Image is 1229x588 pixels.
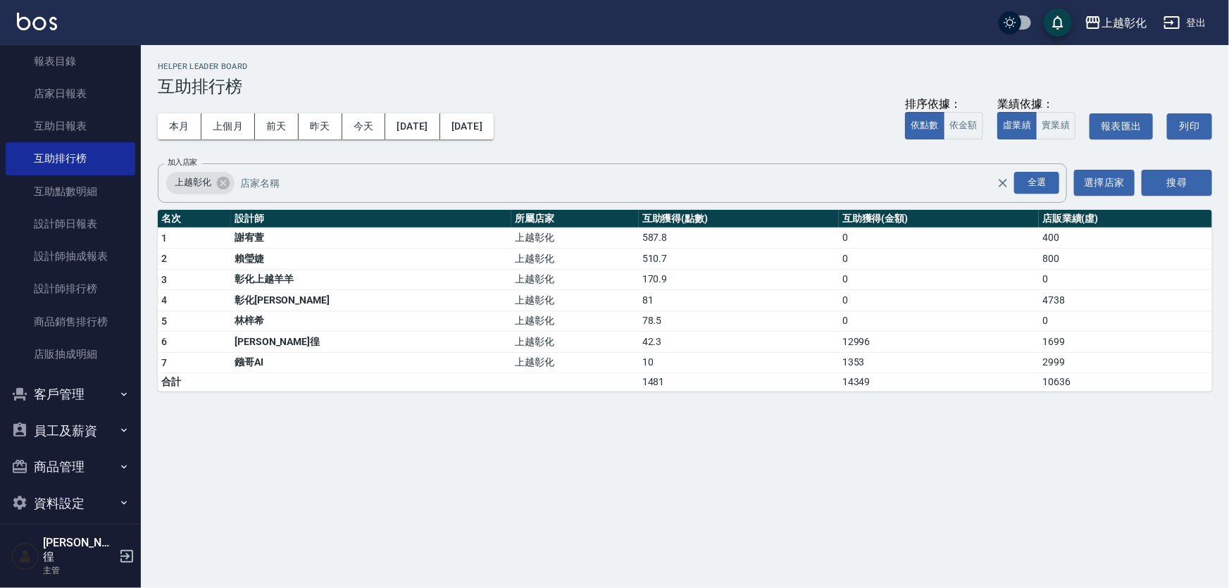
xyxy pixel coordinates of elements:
td: 4738 [1039,290,1212,311]
td: 10636 [1039,373,1212,392]
button: [DATE] [440,113,494,139]
td: 170.9 [639,269,839,290]
img: Person [11,542,39,570]
a: 設計師抽成報表 [6,240,135,273]
a: 設計師排行榜 [6,273,135,305]
td: 上越彰化 [511,290,638,311]
button: 員工及薪資 [6,413,135,449]
td: 上越彰化 [511,249,638,270]
td: 1481 [639,373,839,392]
td: 800 [1039,249,1212,270]
th: 所屬店家 [511,210,638,228]
a: 店家日報表 [6,77,135,110]
div: 業績依據： [997,97,1075,112]
h5: [PERSON_NAME]徨 [43,536,115,564]
span: 2 [161,253,167,264]
th: 互助獲得(金額) [839,210,1039,228]
div: 全選 [1014,172,1059,194]
td: 1353 [839,352,1039,373]
td: 謝宥萱 [231,227,511,249]
th: 互助獲得(點數) [639,210,839,228]
span: 上越彰化 [166,175,220,189]
td: 2999 [1039,352,1212,373]
td: 林梓希 [231,311,511,332]
span: 4 [161,294,167,306]
input: 店家名稱 [237,170,1022,195]
button: Open [1011,169,1062,196]
td: 0 [839,269,1039,290]
button: 搜尋 [1142,170,1212,196]
button: save [1044,8,1072,37]
span: 7 [161,357,167,368]
button: 實業績 [1036,112,1075,139]
td: 14349 [839,373,1039,392]
td: 上越彰化 [511,269,638,290]
td: 42.3 [639,332,839,353]
button: 商品管理 [6,449,135,485]
button: 客戶管理 [6,376,135,413]
td: 彰化[PERSON_NAME] [231,290,511,311]
td: 上越彰化 [511,332,638,353]
a: 設計師日報表 [6,208,135,240]
button: 昨天 [299,113,342,139]
img: Logo [17,13,57,30]
table: a dense table [158,210,1212,392]
td: 81 [639,290,839,311]
button: 今天 [342,113,386,139]
td: 78.5 [639,311,839,332]
button: 報表匯出 [1090,113,1153,139]
button: Clear [993,173,1013,193]
span: 3 [161,274,167,285]
a: 互助點數明細 [6,175,135,208]
span: 6 [161,336,167,347]
td: 0 [839,227,1039,249]
td: 0 [1039,269,1212,290]
button: 本月 [158,113,201,139]
td: 0 [839,290,1039,311]
td: 上越彰化 [511,227,638,249]
div: 上越彰化 [166,172,235,194]
button: 列印 [1167,113,1212,139]
td: 上越彰化 [511,311,638,332]
div: 上越彰化 [1102,14,1147,32]
th: 店販業績(虛) [1039,210,1212,228]
a: 互助排行榜 [6,142,135,175]
a: 店販抽成明細 [6,338,135,370]
span: 1 [161,232,167,244]
td: 10 [639,352,839,373]
button: 選擇店家 [1074,170,1135,196]
h2: Helper Leader Board [158,62,1212,71]
button: 虛業績 [997,112,1037,139]
button: 前天 [255,113,299,139]
a: 商品銷售排行榜 [6,306,135,338]
button: 依金額 [944,112,983,139]
td: 合計 [158,373,231,392]
td: 510.7 [639,249,839,270]
td: [PERSON_NAME]徨 [231,332,511,353]
td: 0 [1039,311,1212,332]
button: 資料設定 [6,485,135,522]
a: 報表目錄 [6,45,135,77]
button: 依點數 [905,112,944,139]
button: 上越彰化 [1079,8,1152,37]
div: 排序依據： [905,97,983,112]
td: 587.8 [639,227,839,249]
td: 上越彰化 [511,352,638,373]
a: 互助日報表 [6,110,135,142]
th: 設計師 [231,210,511,228]
button: 上個月 [201,113,255,139]
td: 賴瑩婕 [231,249,511,270]
button: [DATE] [385,113,439,139]
h3: 互助排行榜 [158,77,1212,96]
td: 12996 [839,332,1039,353]
td: 鏹哥AI [231,352,511,373]
td: 400 [1039,227,1212,249]
p: 主管 [43,564,115,577]
td: 0 [839,249,1039,270]
th: 名次 [158,210,231,228]
span: 5 [161,315,167,327]
td: 彰化上越羊羊 [231,269,511,290]
td: 0 [839,311,1039,332]
label: 加入店家 [168,157,197,168]
button: 登出 [1158,10,1212,36]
